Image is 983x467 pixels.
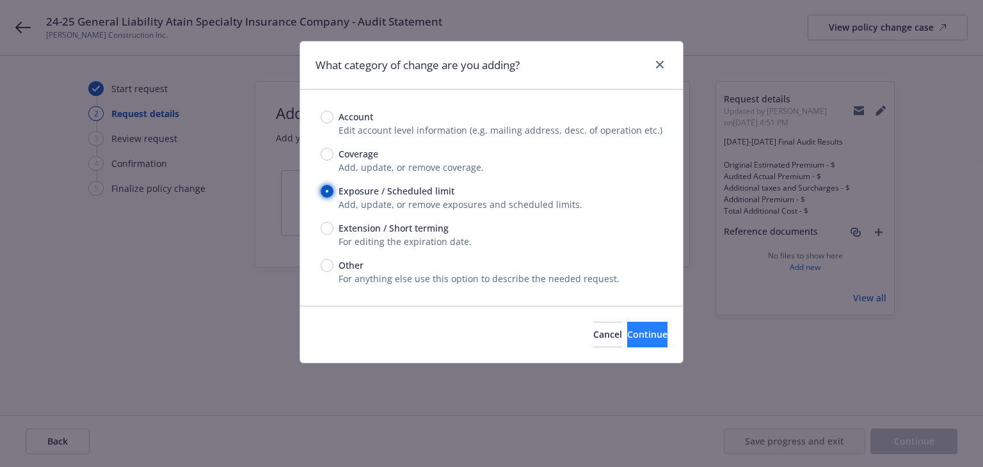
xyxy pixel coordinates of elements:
input: Extension / Short terming [321,222,333,235]
span: Extension / Short terming [339,221,449,235]
button: Cancel [593,322,622,347]
input: Other [321,259,333,272]
span: Continue [627,328,667,340]
span: Add, update, or remove exposures and scheduled limits. [339,198,582,210]
span: Add, update, or remove coverage. [339,161,484,173]
input: Coverage [321,148,333,161]
button: Continue [627,322,667,347]
span: For editing the expiration date. [339,235,472,248]
span: Coverage [339,147,378,161]
span: Cancel [593,328,622,340]
h1: What category of change are you adding? [316,57,520,74]
input: Account [321,111,333,123]
a: close [652,57,667,72]
span: Other [339,258,364,272]
span: Account [339,110,373,123]
span: For anything else use this option to describe the needed request. [339,273,619,285]
span: Exposure / Scheduled limit [339,184,454,198]
span: Edit account level information (e.g. mailing address, desc. of operation etc.) [339,124,662,136]
input: Exposure / Scheduled limit [321,185,333,198]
